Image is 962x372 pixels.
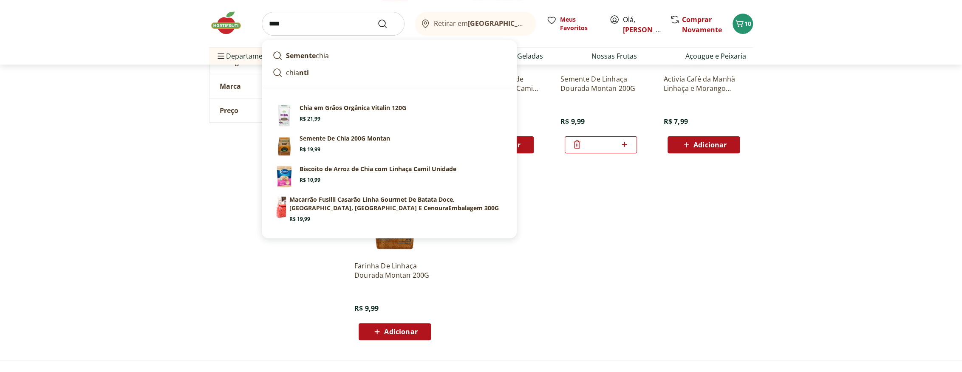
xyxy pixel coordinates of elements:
[209,10,252,36] img: Hortifruti
[220,82,241,90] span: Marca
[359,323,431,340] button: Adicionar
[663,74,744,93] a: Activia Café da Manhã Linhaça e Morango Danone 170G
[354,304,379,313] span: R$ 9,99
[546,15,599,32] a: Meus Favoritos
[262,12,405,36] input: search
[434,20,528,27] span: Retirar em
[560,117,585,126] span: R$ 9,99
[272,195,296,219] img: Principal
[300,146,320,153] span: R$ 19,99
[623,14,661,35] span: Olá,
[468,19,611,28] b: [GEOGRAPHIC_DATA]/[GEOGRAPHIC_DATA]
[300,165,456,173] p: Biscoito de Arroz de Chia com Linhaça Camil Unidade
[269,131,509,161] a: PrincipalSemente De Chia 200G MontanR$ 19,99
[269,192,509,226] a: PrincipalMacarrão Fusilli Casarão Linha Gourmet De Batata Doce, [GEOGRAPHIC_DATA], [GEOGRAPHIC_DA...
[668,136,740,153] button: Adicionar
[272,104,296,127] img: Principal
[209,74,337,98] button: Marca
[300,134,390,143] p: Semente De Chia 200G Montan
[269,100,509,131] a: PrincipalChia em Grãos Orgânica Vitalin 120GR$ 21,99
[733,14,753,34] button: Carrinho
[286,51,329,61] p: chia
[286,51,316,60] strong: Semente
[384,328,417,335] span: Adicionar
[591,51,637,61] a: Nossas Frutas
[289,195,506,212] p: Macarrão Fusilli Casarão Linha Gourmet De Batata Doce, [GEOGRAPHIC_DATA], [GEOGRAPHIC_DATA] E Cen...
[377,19,398,29] button: Submit Search
[744,20,751,28] span: 10
[693,141,727,148] span: Adicionar
[300,177,320,183] span: R$ 10,99
[299,68,309,77] strong: nti
[216,46,277,66] span: Departamentos
[220,106,238,115] span: Preço
[209,99,337,122] button: Preço
[272,134,296,158] img: Principal
[663,117,688,126] span: R$ 7,99
[560,15,599,32] span: Meus Favoritos
[682,15,722,34] a: Comprar Novamente
[300,104,406,112] p: Chia em Grãos Orgânica Vitalin 120G
[269,64,509,81] a: chianti
[216,46,226,66] button: Menu
[300,116,320,122] span: R$ 21,99
[269,161,509,192] a: PrincipalBiscoito de Arroz de Chia com Linhaça Camil UnidadeR$ 10,99
[269,47,509,64] a: Sementechia
[685,51,746,61] a: Açougue e Peixaria
[272,165,296,189] img: Principal
[560,74,641,93] a: Semente De Linhaça Dourada Montan 200G
[286,68,309,78] p: chia
[289,216,310,223] span: R$ 19,99
[623,25,678,34] a: [PERSON_NAME]
[415,12,536,36] button: Retirar em[GEOGRAPHIC_DATA]/[GEOGRAPHIC_DATA]
[354,261,435,280] a: Farinha De Linhaça Dourada Montan 200G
